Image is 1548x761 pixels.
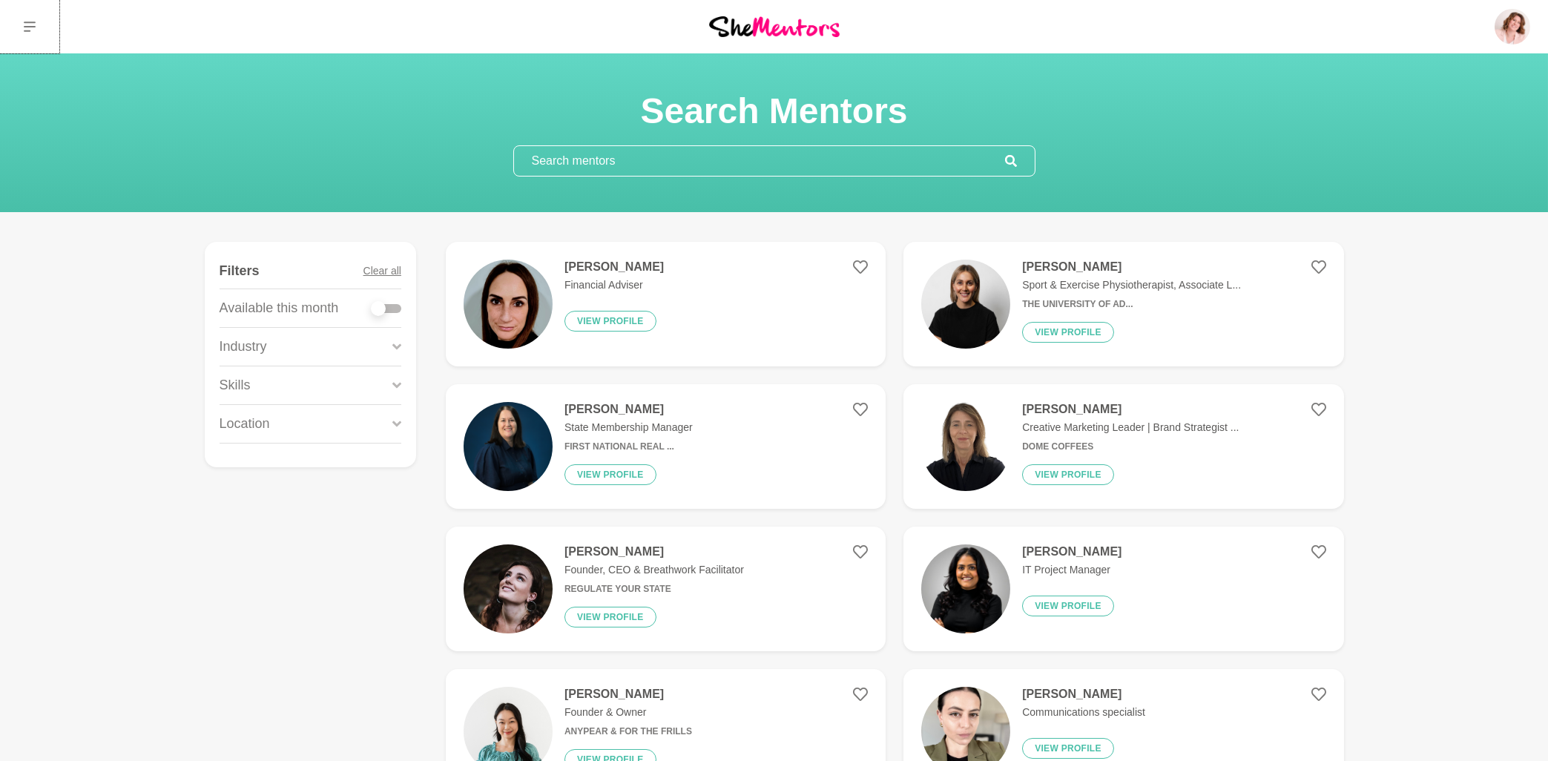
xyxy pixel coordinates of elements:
[1022,441,1239,452] h6: Dome Coffees
[220,414,270,434] p: Location
[1022,544,1122,559] h4: [PERSON_NAME]
[564,562,744,578] p: Founder, CEO & Breathwork Facilitator
[1022,562,1122,578] p: IT Project Manager
[903,384,1343,509] a: [PERSON_NAME]Creative Marketing Leader | Brand Strategist ...Dome CoffeesView profile
[446,384,886,509] a: [PERSON_NAME]State Membership ManagerFirst National Real ...View profile
[709,16,840,36] img: She Mentors Logo
[564,584,744,595] h6: Regulate Your State
[564,687,692,702] h4: [PERSON_NAME]
[564,464,656,485] button: View profile
[1022,464,1114,485] button: View profile
[1022,322,1114,343] button: View profile
[446,242,886,366] a: [PERSON_NAME]Financial AdviserView profile
[564,607,656,627] button: View profile
[1022,299,1241,310] h6: The University of Ad...
[564,705,692,720] p: Founder & Owner
[903,242,1343,366] a: [PERSON_NAME]Sport & Exercise Physiotherapist, Associate L...The University of Ad...View profile
[1022,687,1145,702] h4: [PERSON_NAME]
[564,726,692,737] h6: Anypear & For The Frills
[564,311,656,332] button: View profile
[446,527,886,651] a: [PERSON_NAME]Founder, CEO & Breathwork FacilitatorRegulate Your StateView profile
[1022,738,1114,759] button: View profile
[564,277,664,293] p: Financial Adviser
[564,441,693,452] h6: First National Real ...
[464,402,553,491] img: 069e74e823061df2a8545ae409222f10bd8cae5f-900x600.png
[1022,705,1145,720] p: Communications specialist
[903,527,1343,651] a: [PERSON_NAME]IT Project ManagerView profile
[513,89,1035,134] h1: Search Mentors
[220,263,260,280] h4: Filters
[921,544,1010,633] img: 01aee5e50c87abfaa70c3c448cb39ff495e02bc9-1024x1024.jpg
[564,420,693,435] p: State Membership Manager
[1022,277,1241,293] p: Sport & Exercise Physiotherapist, Associate L...
[564,402,693,417] h4: [PERSON_NAME]
[363,254,401,289] button: Clear all
[1022,420,1239,435] p: Creative Marketing Leader | Brand Strategist ...
[514,146,1005,176] input: Search mentors
[921,402,1010,491] img: 675efa3b2e966e5c68b6c0b6a55f808c2d9d66a7-1333x2000.png
[1022,260,1241,274] h4: [PERSON_NAME]
[564,260,664,274] h4: [PERSON_NAME]
[1495,9,1530,45] img: Amanda Greenman
[220,298,339,318] p: Available this month
[464,260,553,349] img: 2462cd17f0db61ae0eaf7f297afa55aeb6b07152-1255x1348.jpg
[464,544,553,633] img: 8185ea49deb297eade9a2e5250249276829a47cd-920x897.jpg
[1022,596,1114,616] button: View profile
[921,260,1010,349] img: 523c368aa158c4209afe732df04685bb05a795a5-1125x1128.jpg
[1022,402,1239,417] h4: [PERSON_NAME]
[564,544,744,559] h4: [PERSON_NAME]
[220,375,251,395] p: Skills
[220,337,267,357] p: Industry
